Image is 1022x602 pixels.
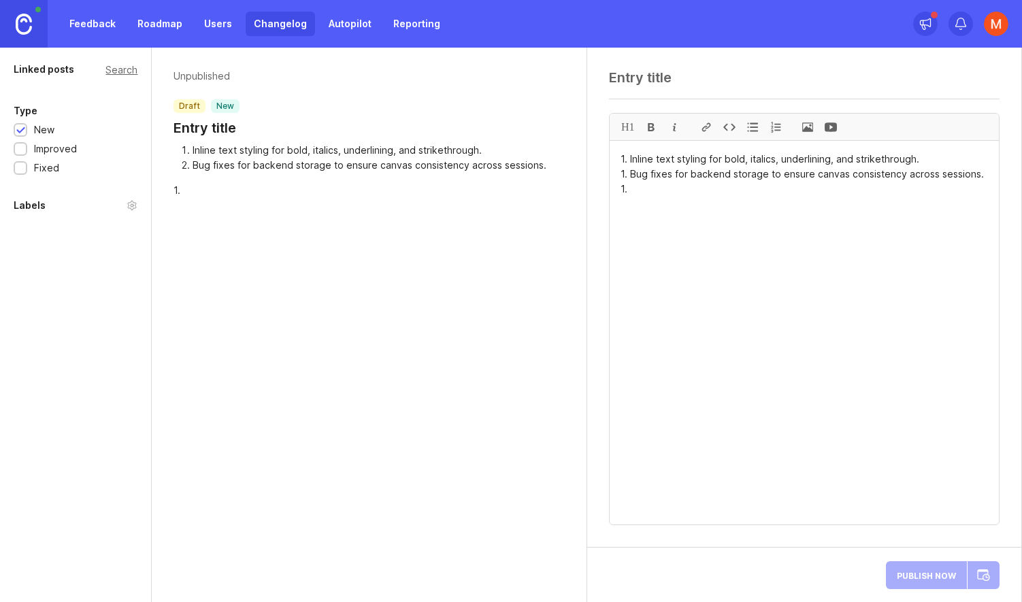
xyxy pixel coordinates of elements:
[320,12,380,36] a: Autopilot
[179,101,200,112] p: draft
[196,12,240,36] a: Users
[105,66,137,73] div: Search
[193,143,564,158] li: Inline text styling for bold, italics, underlining, and strikethrough.
[174,183,564,198] div: 1.
[14,103,37,119] div: Type
[984,12,1008,36] img: Michael Dreger
[61,12,124,36] a: Feedback
[193,158,564,173] li: Bug fixes for backend storage to ensure canvas consistency across sessions.
[616,114,640,140] div: H1
[16,14,32,35] img: Canny Home
[610,141,999,524] textarea: 1. Inline text styling for bold, italics, underlining, and strikethrough. 1. Bug fixes for backen...
[174,118,240,137] h1: Entry title
[129,12,191,36] a: Roadmap
[34,122,54,137] div: New
[216,101,234,112] p: new
[34,161,59,175] div: Fixed
[246,12,315,36] a: Changelog
[14,197,46,214] div: Labels
[174,69,240,83] p: Unpublished
[34,141,77,156] div: Improved
[14,61,74,78] div: Linked posts
[385,12,448,36] a: Reporting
